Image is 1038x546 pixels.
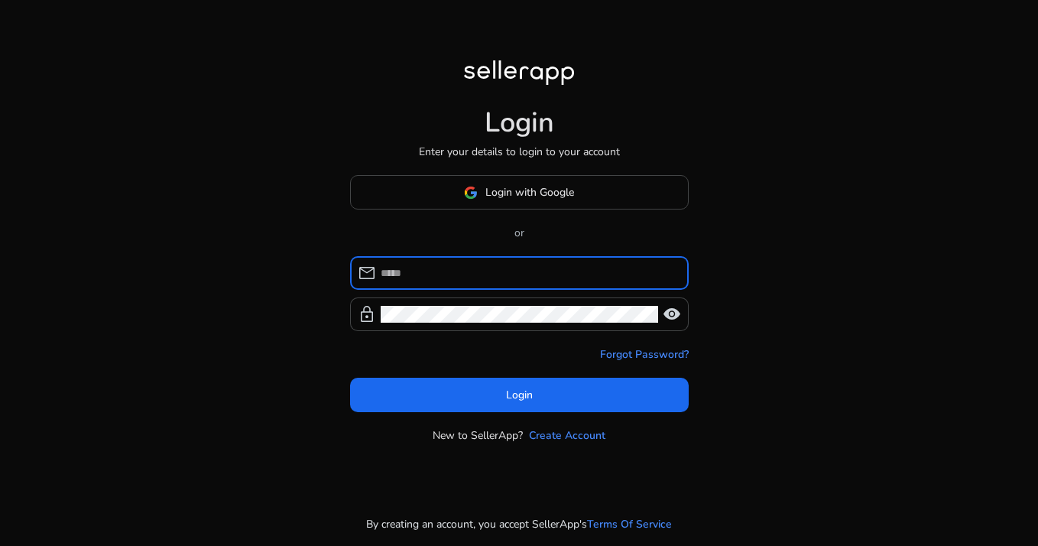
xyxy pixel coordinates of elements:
[350,175,689,210] button: Login with Google
[350,225,689,241] p: or
[506,387,533,403] span: Login
[464,186,478,200] img: google-logo.svg
[350,378,689,412] button: Login
[663,305,681,323] span: visibility
[529,427,605,444] a: Create Account
[587,516,672,532] a: Terms Of Service
[433,427,523,444] p: New to SellerApp?
[600,346,689,362] a: Forgot Password?
[358,305,376,323] span: lock
[358,264,376,282] span: mail
[485,106,554,139] h1: Login
[419,144,620,160] p: Enter your details to login to your account
[485,184,574,200] span: Login with Google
